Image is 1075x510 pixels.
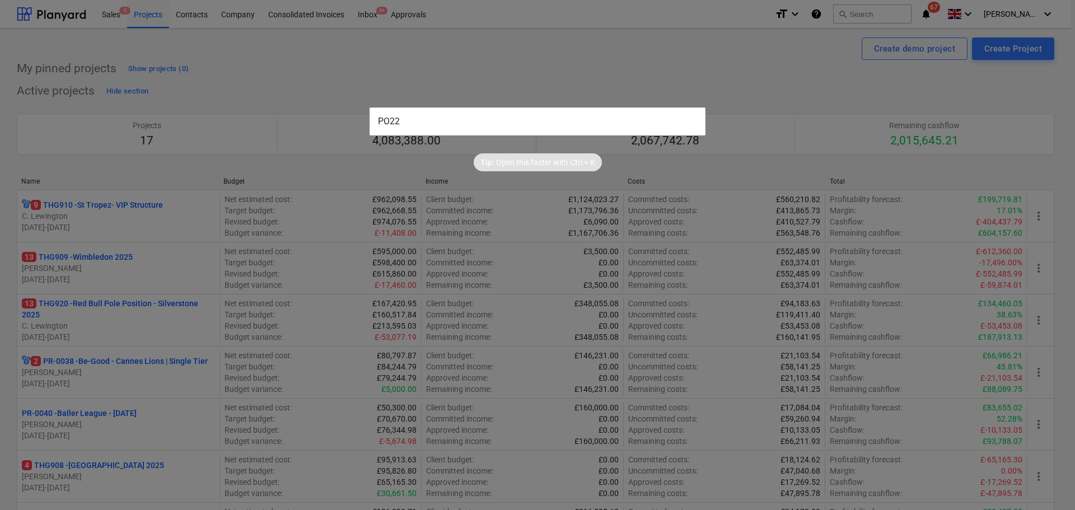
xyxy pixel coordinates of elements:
input: Search for projects, line-items, subcontracts, valuations, subcontractors... [370,107,705,135]
iframe: Chat Widget [1019,456,1075,510]
p: Ctrl + K [570,157,595,168]
div: Tip:Open this faster withCtrl + K [474,153,602,171]
p: Open this faster with [496,157,568,168]
p: Tip: [480,157,494,168]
